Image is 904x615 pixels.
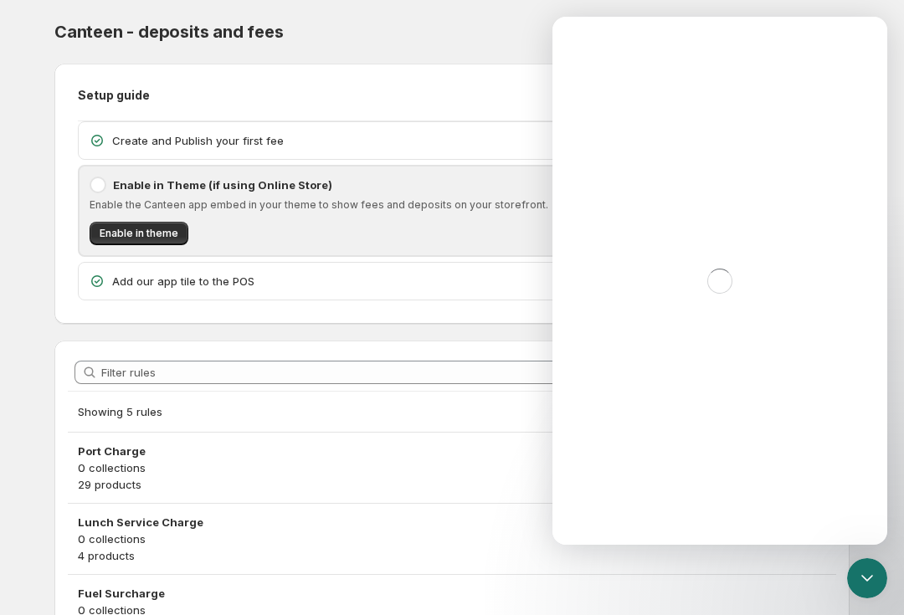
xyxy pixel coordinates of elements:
h3: Fuel Surcharge [78,585,826,602]
h3: Lunch Service Charge [78,514,826,530]
iframe: Intercom live chat [552,17,887,545]
span: Canteen - deposits and fees [54,22,284,42]
p: 29 products [78,476,826,493]
p: Create and Publish your first fee [112,132,815,149]
h2: Setup guide [78,87,150,104]
button: Enable in theme [90,222,188,245]
span: Enable in theme [100,227,178,240]
h3: Port Charge [78,443,826,459]
p: Enable the Canteen app embed in your theme to show fees and deposits on your storefront. [90,198,814,212]
input: Filter rules [101,361,830,384]
span: Showing 5 rules [78,405,162,418]
p: Add our app tile to the POS [112,273,815,290]
p: 0 collections [78,459,826,476]
iframe: Intercom live chat [847,558,887,598]
p: 0 collections [78,530,826,547]
p: 4 products [78,547,826,564]
p: Enable in Theme (if using Online Store) [113,177,814,193]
